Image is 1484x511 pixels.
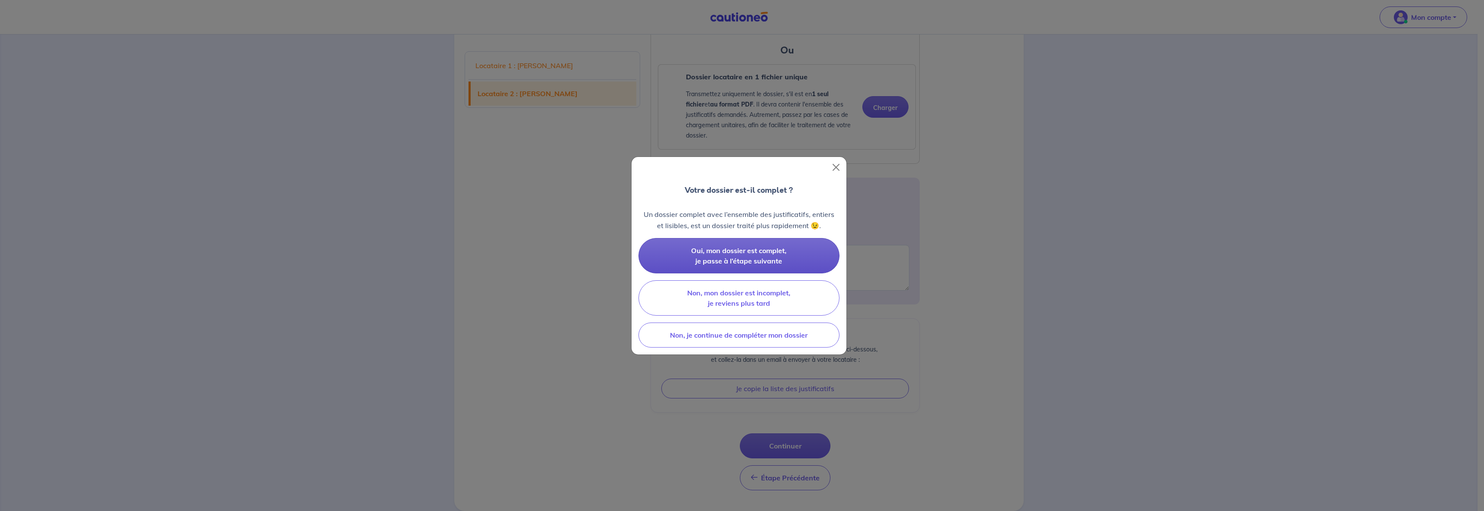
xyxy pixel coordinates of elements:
button: Non, mon dossier est incomplet, je reviens plus tard [638,280,839,316]
button: Oui, mon dossier est complet, je passe à l’étape suivante [638,238,839,273]
button: Close [829,160,843,174]
p: Votre dossier est-il complet ? [685,185,793,196]
p: Un dossier complet avec l’ensemble des justificatifs, entiers et lisibles, est un dossier traité ... [638,209,839,231]
span: Non, mon dossier est incomplet, je reviens plus tard [687,288,790,307]
span: Oui, mon dossier est complet, je passe à l’étape suivante [691,246,786,265]
span: Non, je continue de compléter mon dossier [670,331,808,339]
button: Non, je continue de compléter mon dossier [638,323,839,348]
